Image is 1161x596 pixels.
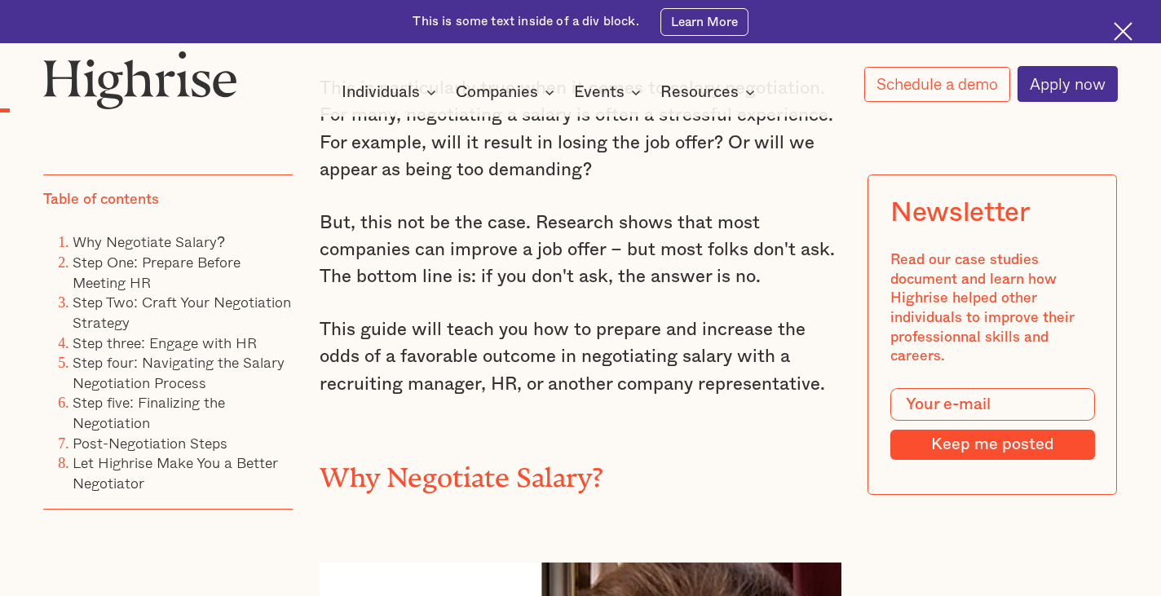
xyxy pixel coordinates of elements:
[890,429,1095,459] input: Keep me posted
[320,210,841,291] p: But, this not be the case. Research shows that most companies can improve a job offer – but most ...
[73,451,278,494] a: Let Highrise Make You a Better Negotiator
[342,82,441,102] div: Individuals
[1018,66,1118,102] a: Apply now
[342,82,420,102] div: Individuals
[73,290,291,333] a: Step Two: Craft Your Negotiation Strategy
[660,82,739,102] div: Resources
[43,189,159,209] div: Table of contents
[890,387,1095,460] form: Modal Form
[73,330,257,353] a: Step three: Engage with HR
[73,351,285,394] a: Step four: Navigating the Salary Negotiation Process
[890,196,1030,228] div: Newsletter
[43,51,237,109] img: Highrise logo
[413,13,638,30] div: This is some text inside of a div block.
[890,387,1095,420] input: Your e-mail
[320,75,841,184] p: This is particularly true when it comes to salary negotiation. For many, negotiating a salary is ...
[456,82,559,102] div: Companies
[660,82,760,102] div: Resources
[1114,22,1132,41] img: Cross icon
[73,230,225,253] a: Why Negotiate Salary?
[73,250,241,294] a: Step One: Prepare Before Meeting HR
[660,8,748,36] a: Learn More
[320,456,841,487] h2: Why Negotiate Salary?
[73,431,227,454] a: Post-Negotiation Steps
[456,82,538,102] div: Companies
[890,250,1095,366] div: Read our case studies document and learn how Highrise helped other individuals to improve their p...
[574,82,625,102] div: Events
[73,391,225,434] a: Step five: Finalizing the Negotiation
[320,316,841,398] p: This guide will teach you how to prepare and increase the odds of a favorable outcome in negotiat...
[864,67,1010,102] a: Schedule a demo
[574,82,646,102] div: Events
